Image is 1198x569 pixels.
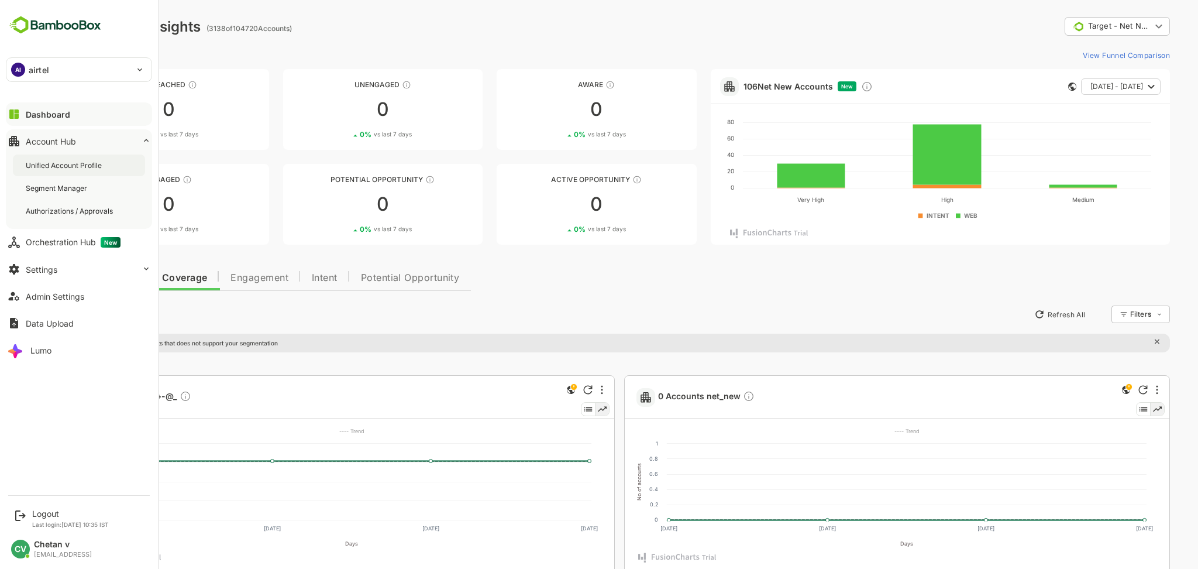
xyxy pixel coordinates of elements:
text: 0.8 [608,455,617,462]
span: vs last 7 days [119,225,157,234]
span: New [101,237,121,248]
div: This is a global insight. Segment selection is not applicable for this view [523,383,537,399]
div: These accounts have open opportunities which might be at any of the Sales Stages [591,175,601,184]
text: [DATE] [540,525,557,532]
span: Potential Opportunity [320,273,419,283]
div: Description not present [139,390,150,404]
a: Active OpportunityThese accounts have open opportunities which might be at any of the Sales Stage... [456,164,656,245]
div: Logout [32,509,109,519]
div: These accounts have just entered the buying cycle and need further nurturing [564,80,574,90]
text: 0.4 [608,486,617,492]
p: Last login: [DATE] 10:35 IST [32,521,109,528]
text: 1K [56,497,62,503]
text: 0.6 [608,471,617,477]
text: Very High [756,196,783,204]
text: No of accounts [595,463,601,501]
div: Potential Opportunity [242,175,442,184]
button: Dashboard [6,102,152,126]
text: ---- Trend [853,428,878,434]
div: Unengaged [242,80,442,89]
div: Active Opportunity [456,175,656,184]
ag: ( 3138 of 104720 Accounts) [166,24,251,33]
text: 4K [55,440,62,447]
text: 80 [686,118,693,125]
text: 0 [613,516,617,523]
div: These accounts have not shown enough engagement and need nurturing [361,80,370,90]
span: vs last 7 days [547,130,585,139]
a: UnengagedThese accounts have not shown enough engagement and need nurturing00%vs last 7 days [242,69,442,150]
span: Engagement [190,273,247,283]
text: [DATE] [223,525,240,532]
div: AIairtel [6,58,152,81]
div: [EMAIL_ADDRESS] [34,551,92,558]
span: vs last 7 days [333,130,371,139]
div: Unreached [28,80,228,89]
span: vs last 7 days [547,225,585,234]
div: 0 [242,100,442,119]
div: Engaged [28,175,228,184]
text: 0 [690,184,693,191]
div: Target - Net New [1032,21,1110,32]
text: ---- Trend [298,428,323,434]
button: [DATE] - [DATE] [1040,78,1120,95]
div: 0 % [533,130,585,139]
div: Lumo [30,345,51,355]
div: This is a global insight. Segment selection is not applicable for this view [1078,383,1092,399]
text: 0.2 [608,501,617,508]
div: 0 % [105,130,157,139]
div: Unified Account Profile [26,160,104,170]
div: More [1115,385,1117,395]
text: [DATE] [937,525,953,532]
text: 3K [55,459,62,465]
span: Data Quality and Coverage [40,273,166,283]
div: 0 % [319,225,371,234]
div: 0 % [533,225,585,234]
button: Refresh All [988,305,1049,324]
button: New Insights [28,304,113,325]
div: 0 [28,195,228,214]
button: Account Hub [6,129,152,153]
div: These accounts have not been engaged with for a defined time period [147,80,156,90]
div: 0 [456,100,656,119]
div: Settings [26,265,57,275]
span: Intent [271,273,297,283]
text: Days [304,540,317,547]
div: Orchestration Hub [26,237,121,248]
text: 0 [58,516,62,523]
p: airtel [29,64,49,76]
text: Medium [1031,196,1054,203]
text: No of accounts [40,463,46,501]
div: Dashboard [26,109,70,119]
div: Admin Settings [26,292,84,301]
a: UnreachedThese accounts have not been engaged with for a defined time period00%vs last 7 days [28,69,228,150]
div: Account Hub [26,136,76,146]
text: [DATE] [381,525,398,532]
text: High [900,196,912,204]
text: [DATE] [64,525,81,532]
div: 0 % [105,225,157,234]
span: New [800,83,812,90]
div: Refresh [1097,385,1107,395]
button: Data Upload [6,311,152,335]
div: Filters [1089,310,1110,318]
text: [DATE] [778,525,795,532]
a: 106Net New Accounts [703,81,792,91]
a: Potential OpportunityThese accounts are MQAs and can be passed on to Inside Sales00%vs last 7 days [242,164,442,245]
div: Data Upload [26,318,74,328]
div: More [560,385,562,395]
span: vs last 7 days [333,225,371,234]
button: View Funnel Comparison [1037,46,1129,64]
div: Chetan v [34,540,92,550]
text: 2K [56,478,62,485]
text: [DATE] [619,525,636,532]
text: 40 [686,151,693,158]
text: 1 [614,440,617,447]
div: Segment Manager [26,183,89,193]
p: There are global insights that does not support your segmentation [51,340,237,347]
div: 0 [456,195,656,214]
div: These accounts are MQAs and can be passed on to Inside Sales [384,175,394,184]
img: BambooboxFullLogoMark.5f36c76dfaba33ec1ec1367b70bb1252.svg [6,14,105,36]
span: Target - Net New [1047,22,1110,30]
a: 0 Accounts net_newDescription not present [617,390,718,404]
